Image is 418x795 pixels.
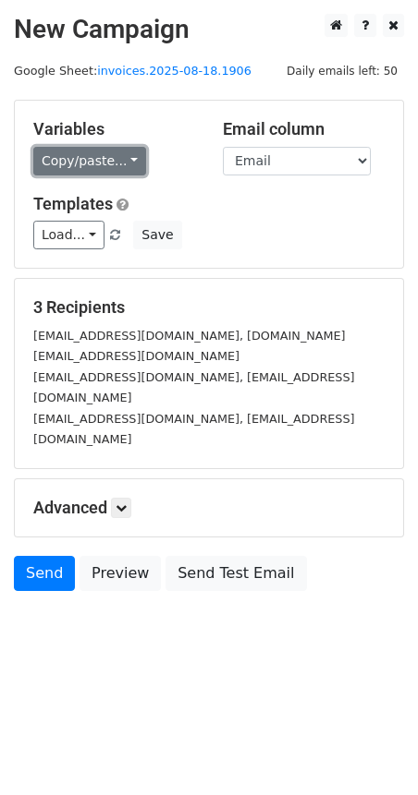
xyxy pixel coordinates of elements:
h5: 3 Recipients [33,297,385,318]
button: Save [133,221,181,249]
a: Load... [33,221,104,249]
small: [EMAIL_ADDRESS][DOMAIN_NAME], [EMAIL_ADDRESS][DOMAIN_NAME] [33,412,354,447]
small: [EMAIL_ADDRESS][DOMAIN_NAME], [DOMAIN_NAME][EMAIL_ADDRESS][DOMAIN_NAME] [33,329,346,364]
a: invoices.2025-08-18.1906 [97,64,252,78]
a: Templates [33,194,113,213]
iframe: Chat Widget [326,706,418,795]
h5: Email column [223,119,385,139]
small: [EMAIL_ADDRESS][DOMAIN_NAME], [EMAIL_ADDRESS][DOMAIN_NAME] [33,370,354,405]
a: Copy/paste... [33,147,146,175]
h5: Variables [33,119,195,139]
span: Daily emails left: 50 [280,61,404,81]
a: Preview [80,556,161,591]
a: Daily emails left: 50 [280,64,404,78]
small: Google Sheet: [14,64,252,78]
h5: Advanced [33,498,385,518]
h2: New Campaign [14,14,404,45]
a: Send Test Email [166,556,306,591]
a: Send [14,556,75,591]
